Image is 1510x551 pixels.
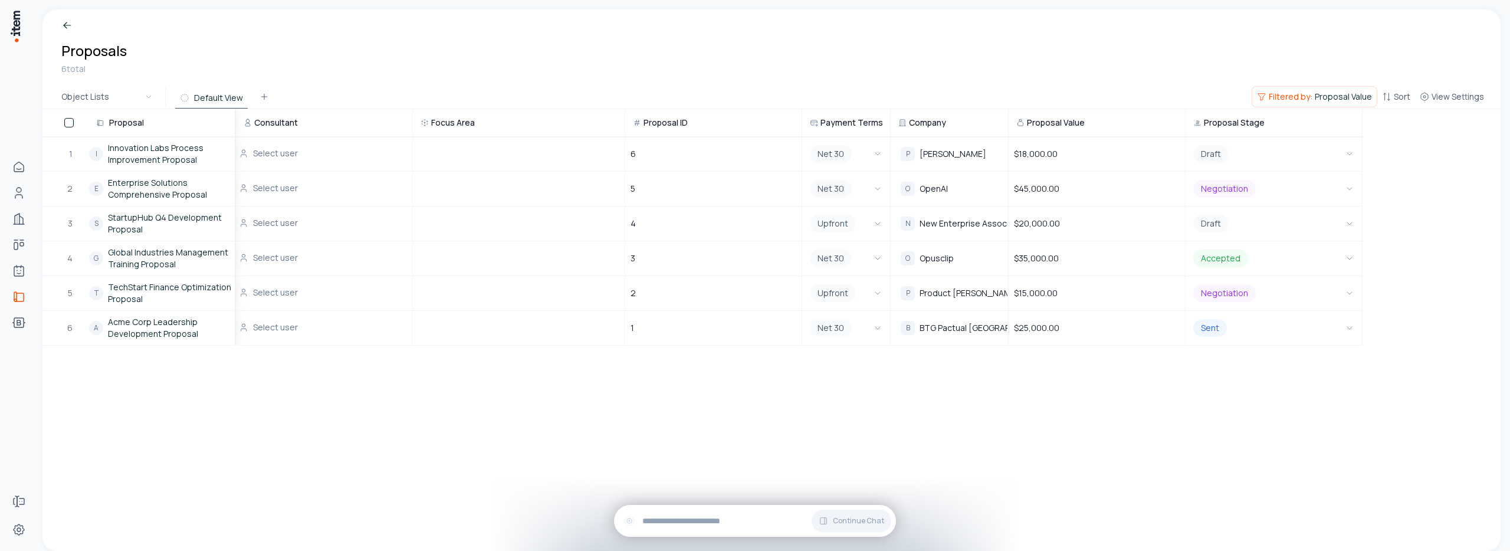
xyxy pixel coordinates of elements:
[1014,287,1058,299] span: $15,000.00
[909,117,946,129] span: Company
[1014,218,1060,229] span: $20,000.00
[920,253,954,264] span: Opusclip
[891,311,1007,345] div: BBTG Pactual [GEOGRAPHIC_DATA]
[253,217,298,229] span: Select user
[9,9,21,43] img: Item Brain Logo
[253,322,298,333] span: Select user
[68,218,74,229] span: 3
[61,41,127,60] h1: Proposals
[901,147,915,161] div: P
[108,316,237,340] a: Acme Corp Leadership Development Proposal
[253,287,298,299] span: Select user
[891,242,1007,275] div: OOpusclip
[67,322,74,334] span: 6
[631,252,635,264] span: 3
[901,286,915,300] div: P
[1315,91,1372,103] span: Proposal Value
[1415,86,1489,107] button: View Settings
[631,218,636,229] span: 4
[920,288,1019,299] span: Product [PERSON_NAME]
[891,277,1007,310] div: PProduct [PERSON_NAME]
[89,251,103,265] div: G
[237,147,412,159] button: Select user
[237,287,412,299] button: Select user
[901,251,915,265] div: O
[820,117,883,129] span: Payment Terms
[920,323,1054,333] span: BTG Pactual [GEOGRAPHIC_DATA]
[67,183,74,195] span: 2
[254,117,298,129] span: Consultant
[253,252,298,264] span: Select user
[1269,91,1312,103] span: Filtered by:
[61,19,121,32] a: Breadcrumb
[920,218,1052,229] span: New Enterprise Associates (NEA)
[89,217,103,231] div: S
[631,183,635,195] span: 5
[1204,117,1265,129] span: Proposal Stage
[920,149,986,159] span: [PERSON_NAME]
[175,87,248,109] button: Default View
[1014,148,1058,160] span: $18,000.00
[237,217,412,229] button: Select user
[89,147,103,161] div: I
[7,490,31,513] a: Forms
[1377,86,1415,107] button: Sort
[68,287,74,299] span: 5
[108,142,237,166] a: Innovation Labs Process Improvement Proposal
[631,287,636,299] span: 2
[1014,322,1059,334] span: $25,000.00
[7,233,31,257] a: Deals
[7,207,31,231] a: Companies
[891,172,1007,205] div: OOpenAI
[67,252,74,264] span: 4
[237,322,412,333] button: Select user
[7,285,31,309] a: proposals
[237,182,412,194] button: Select user
[1252,86,1377,107] button: Filtered by:Proposal Value
[7,311,31,334] a: bootcamps
[7,181,31,205] a: People
[108,281,237,305] a: TechStart Finance Optimization Proposal
[614,505,896,537] div: Continue Chat
[237,252,412,264] button: Select user
[108,212,237,235] a: StartupHub Q4 Development Proposal
[61,63,127,76] div: 6 total
[1394,91,1410,103] span: Sort
[901,321,915,335] div: B
[73,19,121,32] p: Breadcrumb
[1014,252,1059,264] span: $35,000.00
[631,322,634,334] span: 1
[89,182,103,196] div: E
[108,177,237,201] a: Enterprise Solutions Comprehensive Proposal
[69,148,74,160] span: 1
[833,516,884,526] span: Continue Chat
[920,183,948,194] span: OpenAI
[108,247,237,270] a: Global Industries Management Training Proposal
[7,259,31,283] a: Agents
[891,137,1007,170] div: P[PERSON_NAME]
[812,510,891,532] button: Continue Chat
[631,148,636,160] span: 6
[89,321,103,335] div: A
[1027,117,1085,129] span: Proposal Value
[891,207,1007,240] div: NNew Enterprise Associates (NEA)
[901,182,915,196] div: O
[1014,183,1059,195] span: $45,000.00
[253,147,298,159] span: Select user
[644,117,688,129] span: Proposal ID
[901,217,915,231] div: N
[109,117,144,129] span: Proposal
[7,155,31,179] a: Home
[253,182,298,194] span: Select user
[89,286,103,300] div: T
[1432,91,1484,103] span: View Settings
[7,518,31,542] a: Settings
[431,117,475,129] span: Focus Area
